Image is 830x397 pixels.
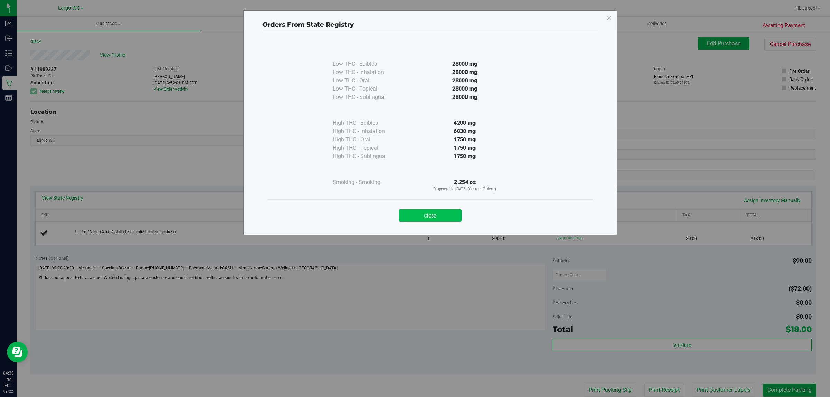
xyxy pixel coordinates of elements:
[333,119,402,127] div: High THC - Edibles
[262,21,354,28] span: Orders From State Registry
[402,76,528,85] div: 28000 mg
[7,342,28,362] iframe: Resource center
[402,60,528,68] div: 28000 mg
[333,60,402,68] div: Low THC - Edibles
[402,178,528,192] div: 2.254 oz
[399,209,462,222] button: Close
[402,136,528,144] div: 1750 mg
[402,119,528,127] div: 4200 mg
[333,68,402,76] div: Low THC - Inhalation
[402,93,528,101] div: 28000 mg
[402,68,528,76] div: 28000 mg
[333,136,402,144] div: High THC - Oral
[333,127,402,136] div: High THC - Inhalation
[333,178,402,186] div: Smoking - Smoking
[333,144,402,152] div: High THC - Topical
[402,144,528,152] div: 1750 mg
[333,85,402,93] div: Low THC - Topical
[402,152,528,160] div: 1750 mg
[402,127,528,136] div: 6030 mg
[333,76,402,85] div: Low THC - Oral
[333,93,402,101] div: Low THC - Sublingual
[333,152,402,160] div: High THC - Sublingual
[402,186,528,192] p: Dispensable [DATE] (Current Orders)
[402,85,528,93] div: 28000 mg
